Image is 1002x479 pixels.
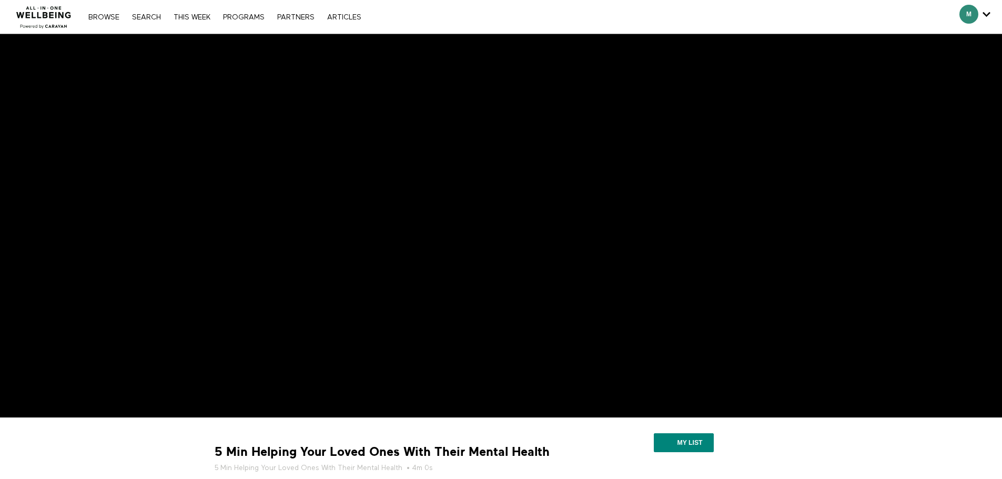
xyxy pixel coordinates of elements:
nav: Primary [83,12,366,22]
a: THIS WEEK [168,14,216,21]
a: 5 Min Helping Your Loved Ones With Their Mental Health [215,463,402,473]
a: PARTNERS [272,14,320,21]
a: ARTICLES [322,14,367,21]
strong: 5 Min Helping Your Loved Ones With Their Mental Health [215,444,550,460]
button: My list [654,433,713,452]
a: PROGRAMS [218,14,270,21]
a: Browse [83,14,125,21]
a: Search [127,14,166,21]
h5: • 4m 0s [215,463,567,473]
